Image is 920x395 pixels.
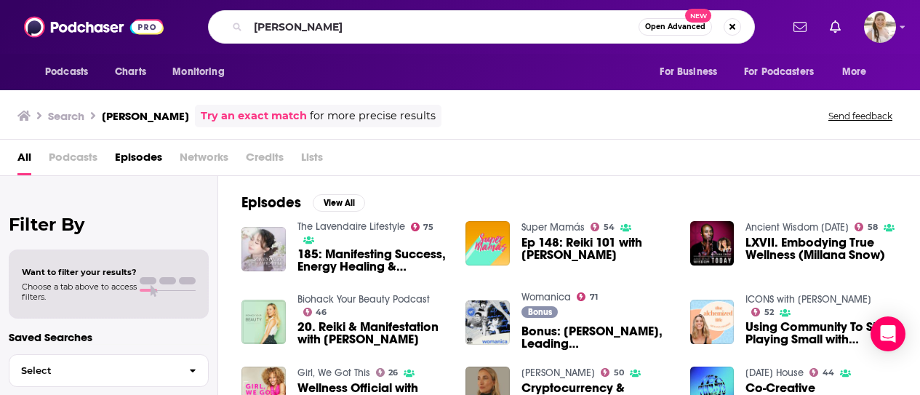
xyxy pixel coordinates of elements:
a: 75 [411,223,434,231]
span: for more precise results [310,108,436,124]
h3: [PERSON_NAME] [102,109,189,123]
span: Choose a tab above to access filters. [22,282,137,302]
a: EpisodesView All [241,193,365,212]
img: LXVII. Embodying True Wellness (Millana Snow) [690,221,735,266]
button: open menu [35,58,107,86]
img: 185: Manifesting Success, Energy Healing & Breathwork w/ Millana Snow [241,227,286,271]
button: open menu [832,58,885,86]
span: 54 [604,224,615,231]
div: Search podcasts, credits, & more... [208,10,755,44]
a: Episodes [115,145,162,175]
a: Bonus: Millana Snow, Leading Ladies in Wellness [521,325,673,350]
span: 50 [614,370,624,376]
button: open menu [649,58,735,86]
span: 44 [823,370,834,376]
a: All [17,145,31,175]
a: 52 [751,308,774,316]
button: Select [9,354,209,387]
a: The Lavendaire Lifestyle [297,220,405,233]
img: 20. Reiki & Manifestation with Millana Snow [241,300,286,344]
span: New [685,9,711,23]
a: Biohack Your Beauty Podcast [297,293,430,306]
img: Ep 148: Reiki 101 with Millana Snow [465,221,510,266]
a: LXVII. Embodying True Wellness (Millana Snow) [745,236,897,261]
span: Charts [115,62,146,82]
a: 54 [591,223,615,231]
a: ICONS with Ava Johanna [745,293,871,306]
span: Credits [246,145,284,175]
button: open menu [162,58,243,86]
img: Bonus: Millana Snow, Leading Ladies in Wellness [465,300,510,345]
img: Podchaser - Follow, Share and Rate Podcasts [24,13,164,41]
span: Podcasts [49,145,97,175]
a: The Twelfth House [745,367,804,379]
p: Saved Searches [9,330,209,344]
span: Podcasts [45,62,88,82]
span: 20. Reiki & Manifestation with [PERSON_NAME] [297,321,449,346]
input: Search podcasts, credits, & more... [248,15,639,39]
a: Womanica [521,291,571,303]
a: 44 [809,368,834,377]
span: Using Community To Stop Playing Small with [PERSON_NAME] [745,321,897,346]
a: 58 [855,223,878,231]
span: Ep 148: Reiki 101 with [PERSON_NAME] [521,236,673,261]
div: Open Intercom Messenger [871,316,905,351]
button: Send feedback [824,110,897,122]
span: More [842,62,867,82]
a: 20. Reiki & Manifestation with Millana Snow [297,321,449,346]
span: 75 [423,224,433,231]
img: User Profile [864,11,896,43]
a: Charts [105,58,155,86]
span: For Podcasters [744,62,814,82]
a: Try an exact match [201,108,307,124]
a: Ep 148: Reiki 101 with Millana Snow [521,236,673,261]
span: 52 [764,309,774,316]
span: 46 [316,309,327,316]
button: Open AdvancedNew [639,18,712,36]
span: Open Advanced [645,23,705,31]
span: Logged in as acquavie [864,11,896,43]
a: Using Community To Stop Playing Small with Millana Snow [745,321,897,346]
span: For Business [660,62,717,82]
a: 46 [303,308,327,316]
a: 26 [376,368,399,377]
a: 50 [601,368,624,377]
a: 71 [577,292,598,301]
span: Lists [301,145,323,175]
a: Ancient Wisdom Today [745,221,849,234]
span: Bonus [528,308,552,316]
a: Show notifications dropdown [824,15,847,39]
span: Networks [180,145,228,175]
span: Want to filter your results? [22,267,137,277]
h3: Search [48,109,84,123]
span: 26 [388,370,398,376]
h2: Episodes [241,193,301,212]
span: Bonus: [PERSON_NAME], Leading [DEMOGRAPHIC_DATA] in Wellness [521,325,673,350]
button: open menu [735,58,835,86]
button: Show profile menu [864,11,896,43]
span: 71 [590,294,598,300]
span: Select [9,366,177,375]
a: 185: Manifesting Success, Energy Healing & Breathwork w/ Millana Snow [297,248,449,273]
a: Natalia Benson [521,367,595,379]
span: Monitoring [172,62,224,82]
a: Girl, We Got This [297,367,370,379]
button: View All [313,194,365,212]
span: 58 [868,224,878,231]
a: Super Mamás [521,221,585,234]
h2: Filter By [9,214,209,235]
img: Using Community To Stop Playing Small with Millana Snow [690,300,735,344]
a: Show notifications dropdown [788,15,812,39]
